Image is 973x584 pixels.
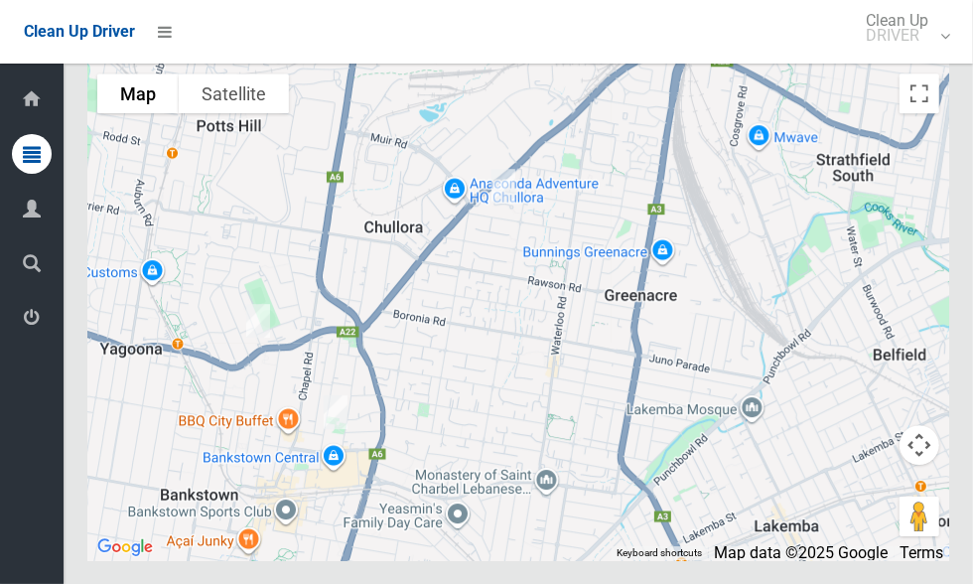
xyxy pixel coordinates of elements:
button: Map camera controls [900,425,939,465]
button: Toggle fullscreen view [900,73,939,113]
span: Clean Up Driver [24,22,135,41]
button: Keyboard shortcuts [617,546,702,560]
a: Click to see this area on Google Maps [92,534,158,560]
button: Show satellite imagery [179,73,289,113]
button: Show street map [97,73,179,113]
a: Terms (opens in new tab) [900,543,943,562]
div: 11 Jacobs Street, BANKSTOWN NSW 2200<br>Status : AssignedToRoute<br><a href="/driver/booking/4422... [316,387,355,437]
button: Drag Pegman onto the map to open Street View [900,497,939,536]
small: DRIVER [866,28,928,43]
div: 73 Woodbine Street, YAGOONA NSW 2199<br>Status : AssignedToRoute<br><a href="/driver/booking/4861... [238,296,278,346]
a: Clean Up Driver [24,17,135,47]
img: Google [92,534,158,560]
span: Clean Up [856,13,948,43]
span: Map data ©2025 Google [714,543,888,562]
div: 24 Peter Crescent, GREENACRE NSW 2190<br>Status : AssignedToRoute<br><a href="/driver/booking/485... [484,161,523,211]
